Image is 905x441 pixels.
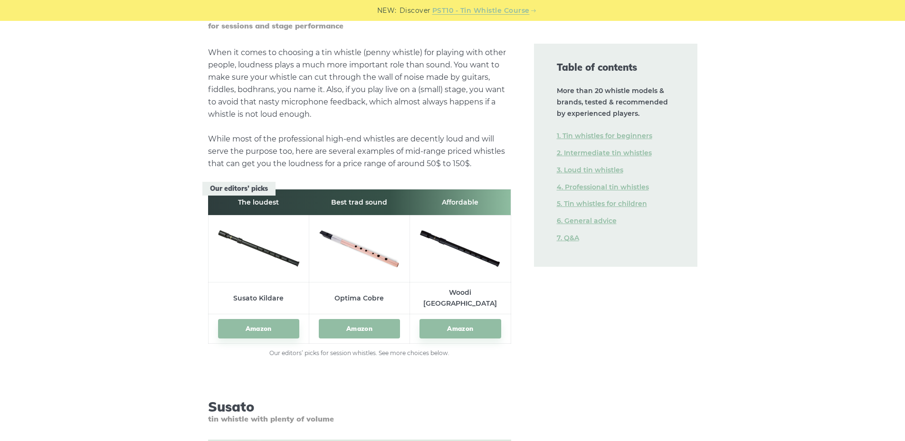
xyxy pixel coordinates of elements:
th: The loudest [208,189,309,215]
td: Optima Cobre [309,282,410,314]
img: Susato Kildare Tin Whistle Preview [218,220,299,274]
span: for sessions and stage performance [208,21,511,30]
a: 4. Professional tin whistles [557,183,649,191]
span: NEW: [377,5,397,16]
a: 5. Tin whistles for children [557,199,647,208]
span: Our editors’ picks [202,182,276,196]
a: 2. Intermediate tin whistles [557,149,652,157]
img: Woodi Tin Whistle Set Preview [419,220,501,274]
h3: Susato [208,399,511,424]
a: 6. General advice [557,216,617,225]
figcaption: Our editors’ picks for session whistles. See more choices below. [208,348,511,358]
a: 3. Loud tin whistles [557,166,623,174]
a: PST10 - Tin Whistle Course [432,5,530,16]
td: Woodi [GEOGRAPHIC_DATA] [410,282,511,314]
td: Susato Kildare [208,282,309,314]
th: Affordable [410,189,511,215]
a: 1. Tin whistles for beginners [557,131,652,140]
span: Discover [400,5,431,16]
th: Best trad sound [309,189,410,215]
span: Table of contents [557,61,675,74]
a: Amazon [419,319,501,338]
span: tin whistle with plenty of volume [208,414,511,423]
p: When it comes to choosing a tin whistle (penny whistle) for playing with other people, loudness p... [208,47,511,170]
a: Amazon [319,319,400,338]
a: Amazon [218,319,299,338]
a: 7. Q&A [557,234,579,242]
img: Optima Cobre Tin Whistle Preview [319,220,400,274]
strong: More than 20 whistle models & brands, tested & recommended by experienced players. [557,86,668,118]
